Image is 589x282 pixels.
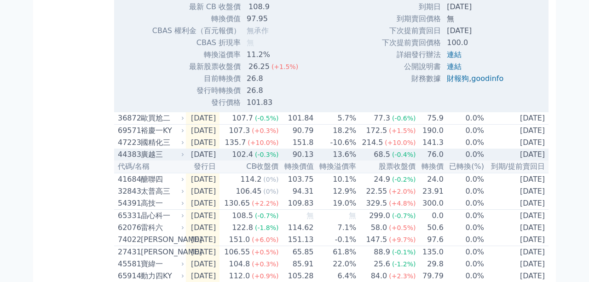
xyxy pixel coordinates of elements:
[416,210,444,222] td: 0.0
[186,125,219,137] td: [DATE]
[314,234,357,246] td: -0.1%
[444,125,485,137] td: 0.0%
[279,185,314,197] td: 94.31
[152,85,241,97] td: 發行時轉換價
[364,198,389,209] div: 329.5
[444,246,485,259] td: 0.0%
[141,186,182,197] div: 太普高三
[306,211,314,220] span: 無
[152,61,241,73] td: 最新股票收盤價
[241,85,364,97] td: 26.8
[118,222,139,233] div: 62076
[485,197,549,210] td: [DATE]
[222,247,252,258] div: 106.55
[369,222,389,233] div: 58.0
[314,185,357,197] td: 12.9%
[263,176,278,183] span: (0%)
[447,50,462,59] a: 連結
[485,234,549,246] td: [DATE]
[447,62,462,71] a: 連結
[392,115,416,122] span: (-0.6%)
[186,234,219,246] td: [DATE]
[369,270,389,282] div: 84.0
[114,161,186,173] th: 代碼/名稱
[118,198,139,209] div: 54391
[416,234,444,246] td: 97.6
[416,246,444,259] td: 135.0
[230,222,255,233] div: 122.8
[252,248,278,256] span: (+0.5%)
[441,1,511,13] td: [DATE]
[186,246,219,259] td: [DATE]
[279,222,314,234] td: 114.62
[392,248,416,256] span: (-0.1%)
[118,270,139,282] div: 65914
[152,13,241,25] td: 轉換價值
[186,173,219,185] td: [DATE]
[444,112,485,125] td: 0.0%
[485,258,549,270] td: [DATE]
[186,197,219,210] td: [DATE]
[141,210,182,221] div: 晶心科一
[247,38,254,47] span: 無
[416,185,444,197] td: 23.91
[381,13,441,25] td: 到期賣回價格
[416,137,444,149] td: 141.3
[372,247,392,258] div: 88.9
[141,125,182,136] div: 裕慶一KY
[416,258,444,270] td: 29.8
[392,212,416,219] span: (-0.7%)
[223,137,248,148] div: 135.7
[141,137,182,148] div: 國精化三
[230,113,255,124] div: 107.7
[367,210,392,221] div: 299.0
[392,260,416,268] span: (-1.2%)
[314,246,357,259] td: 61.8%
[392,151,416,158] span: (-0.4%)
[444,137,485,149] td: 0.0%
[255,151,279,158] span: (-0.3%)
[118,247,139,258] div: 27431
[389,127,416,134] span: (+1.5%)
[239,174,264,185] div: 114.2
[314,161,357,173] th: 轉換溢價率
[485,112,549,125] td: [DATE]
[230,149,255,160] div: 102.4
[314,149,357,161] td: 13.6%
[444,149,485,161] td: 0.0%
[444,197,485,210] td: 0.0%
[381,37,441,49] td: 下次提前賣回價格
[314,197,357,210] td: 19.0%
[263,188,278,195] span: (0%)
[255,115,279,122] span: (-0.5%)
[314,137,357,149] td: -10.6%
[279,173,314,185] td: 103.75
[241,73,364,85] td: 26.8
[372,149,392,160] div: 68.5
[416,173,444,185] td: 24.0
[314,125,357,137] td: 18.2%
[141,113,182,124] div: 歐買尬二
[441,73,511,85] td: ,
[152,49,241,61] td: 轉換溢價率
[416,149,444,161] td: 76.0
[141,198,182,209] div: 高技一
[279,137,314,149] td: 151.8
[118,113,139,124] div: 36872
[381,73,441,85] td: 財務數據
[444,222,485,234] td: 0.0%
[230,210,255,221] div: 108.5
[279,234,314,246] td: 151.13
[444,234,485,246] td: 0.0%
[357,161,416,173] th: 股票收盤價
[252,260,278,268] span: (+0.3%)
[416,125,444,137] td: 190.0
[248,139,278,146] span: (+10.0%)
[441,25,511,37] td: [DATE]
[279,149,314,161] td: 90.13
[416,161,444,173] th: 轉換價
[389,200,416,207] span: (+4.8%)
[279,112,314,125] td: 101.84
[186,149,219,161] td: [DATE]
[252,272,278,280] span: (+0.9%)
